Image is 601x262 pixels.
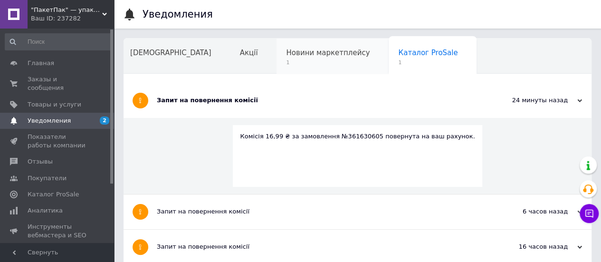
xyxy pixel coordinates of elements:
[157,207,487,216] div: Запит на повернення комісії
[28,100,81,109] span: Товары и услуги
[28,223,88,240] span: Инструменты вебмастера и SEO
[5,33,112,50] input: Поиск
[580,204,599,223] button: Чат с покупателем
[487,207,582,216] div: 6 часов назад
[240,132,475,141] div: Комісія 16,99 ₴ за замовлення №361630605 повернута на ваш рахунок.
[157,243,487,251] div: Запит на повернення комісії
[28,116,71,125] span: Уведомления
[487,243,582,251] div: 16 часов назад
[100,116,109,125] span: 2
[398,59,458,66] span: 1
[31,14,114,23] div: Ваш ID: 237282
[487,96,582,105] div: 24 минуты назад
[28,174,67,183] span: Покупатели
[286,59,370,66] span: 1
[398,49,458,57] span: Каталог ProSale
[240,49,258,57] span: Акції
[28,75,88,92] span: Заказы и сообщения
[157,96,487,105] div: Запит на повернення комісії
[143,9,213,20] h1: Уведомления
[286,49,370,57] span: Новини маркетплейсу
[28,59,54,68] span: Главная
[28,206,63,215] span: Аналитика
[28,133,88,150] span: Показатели работы компании
[28,190,79,199] span: Каталог ProSale
[130,49,211,57] span: [DEMOGRAPHIC_DATA]
[31,6,102,14] span: "ПакетПак" — упаковка, которая работает на ваш бренд!
[28,157,53,166] span: Отзывы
